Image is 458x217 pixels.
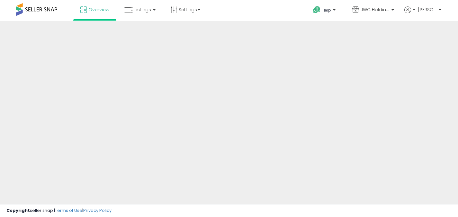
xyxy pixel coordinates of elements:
a: Terms of Use [55,207,82,213]
a: Help [308,1,342,21]
span: JWC Holdings [361,6,390,13]
span: Hi [PERSON_NAME] [413,6,437,13]
span: Overview [88,6,109,13]
span: Help [322,7,331,13]
i: Get Help [313,6,321,14]
a: Privacy Policy [83,207,112,213]
span: Listings [134,6,151,13]
div: seller snap | | [6,208,112,214]
a: Hi [PERSON_NAME] [404,6,441,21]
strong: Copyright [6,207,30,213]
